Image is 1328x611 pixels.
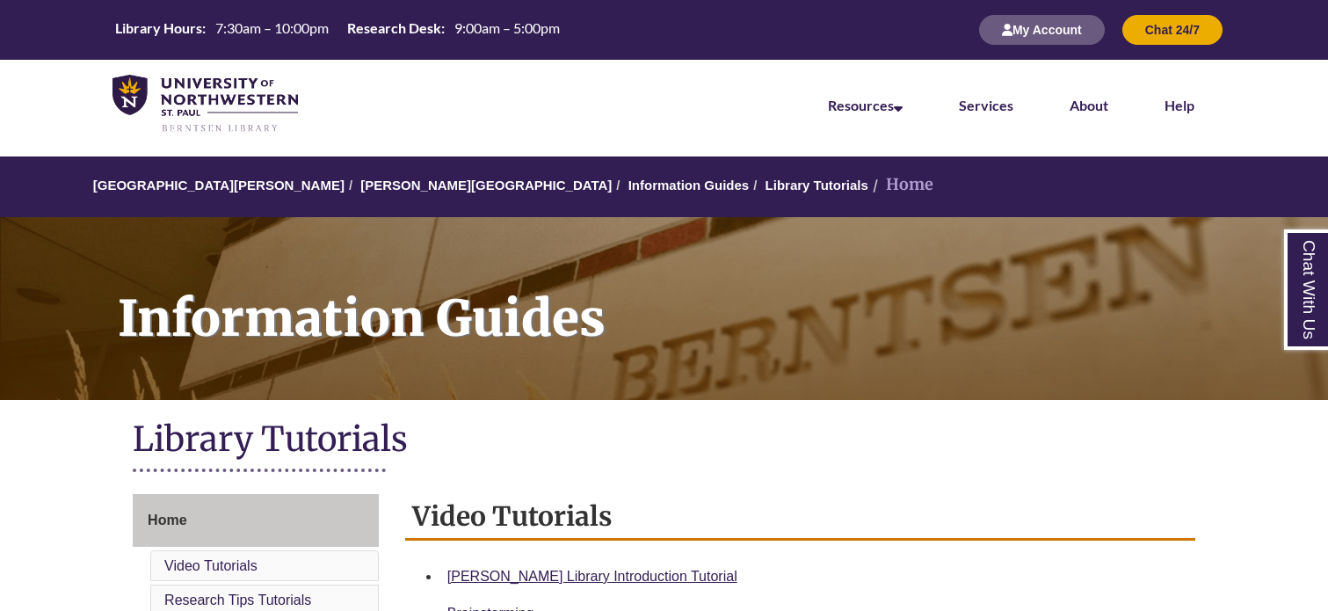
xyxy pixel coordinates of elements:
[454,19,560,36] span: 9:00am – 5:00pm
[405,494,1195,541] h2: Video Tutorials
[1070,97,1108,113] a: About
[98,217,1328,377] h1: Information Guides
[766,178,868,193] a: Library Tutorials
[215,19,329,36] span: 7:30am – 10:00pm
[148,513,186,527] span: Home
[112,75,298,134] img: UNWSP Library Logo
[360,178,612,193] a: [PERSON_NAME][GEOGRAPHIC_DATA]
[164,558,258,573] a: Video Tutorials
[93,178,345,193] a: [GEOGRAPHIC_DATA][PERSON_NAME]
[447,569,737,584] a: [PERSON_NAME] Library Introduction Tutorial
[979,22,1105,37] a: My Account
[133,494,379,547] a: Home
[108,18,567,40] table: Hours Today
[828,97,903,113] a: Resources
[164,593,311,607] a: Research Tips Tutorials
[108,18,567,42] a: Hours Today
[108,18,208,38] th: Library Hours:
[979,15,1105,45] button: My Account
[959,97,1013,113] a: Services
[340,18,447,38] th: Research Desk:
[133,418,1195,464] h1: Library Tutorials
[1165,97,1194,113] a: Help
[628,178,750,193] a: Information Guides
[1122,22,1223,37] a: Chat 24/7
[868,172,933,198] li: Home
[1122,15,1223,45] button: Chat 24/7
